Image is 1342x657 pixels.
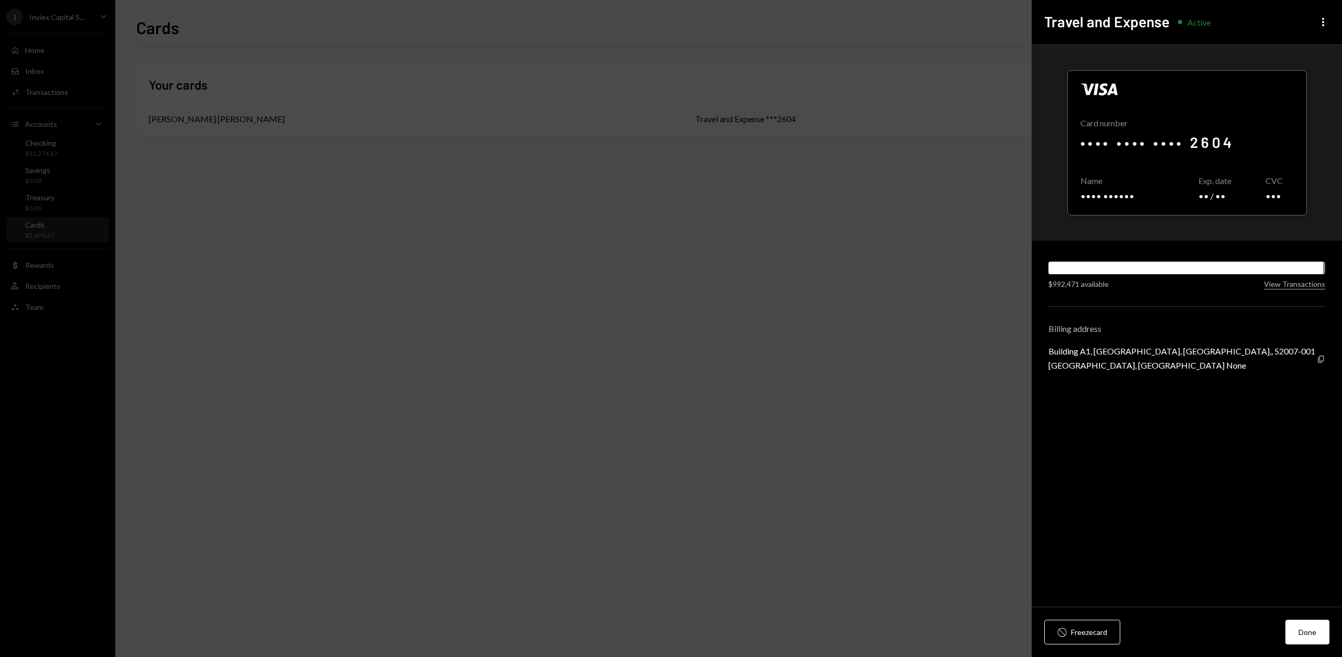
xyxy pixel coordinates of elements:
button: Freezecard [1044,620,1120,644]
div: Building A1, [GEOGRAPHIC_DATA], [GEOGRAPHIC_DATA],, 52007-001 [1048,346,1315,356]
div: Active [1187,17,1211,27]
h2: Travel and Expense [1044,12,1170,32]
div: [GEOGRAPHIC_DATA], [GEOGRAPHIC_DATA] None [1048,360,1315,370]
div: Freeze card [1071,627,1107,638]
button: Done [1285,620,1329,644]
div: Billing address [1048,324,1325,333]
div: Click to reveal [1067,70,1307,216]
button: View Transactions [1264,279,1325,289]
div: $992,471 available [1048,278,1109,289]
